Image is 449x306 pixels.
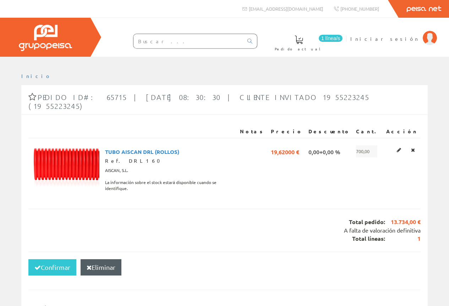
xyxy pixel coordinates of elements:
[105,177,234,189] span: La información sobre el stock estará disponible cuando se identifique.
[306,125,353,138] th: Descuento
[28,209,421,252] div: Total pedido: Total líneas:
[350,35,419,42] span: Iniciar sesión
[350,29,437,36] a: Iniciar sesión
[28,93,369,110] span: Pedido ID#: 65715 | [DATE] 08:30:30 | Cliente Invitado 1955223245 (1955223245)
[31,145,99,191] img: Foto artículo TUBO AISCAN DRL (ROLLOS) (192x127.71428571429)
[385,218,421,226] span: 13.734,00 €
[340,6,379,12] span: [PHONE_NUMBER]
[21,73,51,79] a: Inicio
[385,235,421,243] span: 1
[319,35,343,42] span: 1 línea/s
[249,6,323,12] span: [EMAIL_ADDRESS][DOMAIN_NAME]
[353,125,383,138] th: Cant.
[268,125,306,138] th: Precio
[356,145,377,157] span: 700,00
[268,29,344,55] a: 1 línea/s Pedido actual
[237,125,268,138] th: Notas
[19,25,72,51] img: Grupo Peisa
[383,125,421,138] th: Acción
[271,145,299,157] span: 19,62000 €
[81,259,121,276] button: Eliminar
[275,45,323,52] span: Pedido actual
[105,165,128,177] span: AISCAN, S.L.
[28,259,76,276] button: Confirmar
[395,145,403,155] a: Editar
[409,145,417,155] a: Eliminar
[308,145,340,157] span: 0,00+0,00 %
[133,34,243,48] input: Buscar ...
[105,157,234,165] div: Ref. DRL160
[344,227,421,234] span: A falta de valoración definitiva
[105,145,179,157] span: TUBO AISCAN DRL (ROLLOS)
